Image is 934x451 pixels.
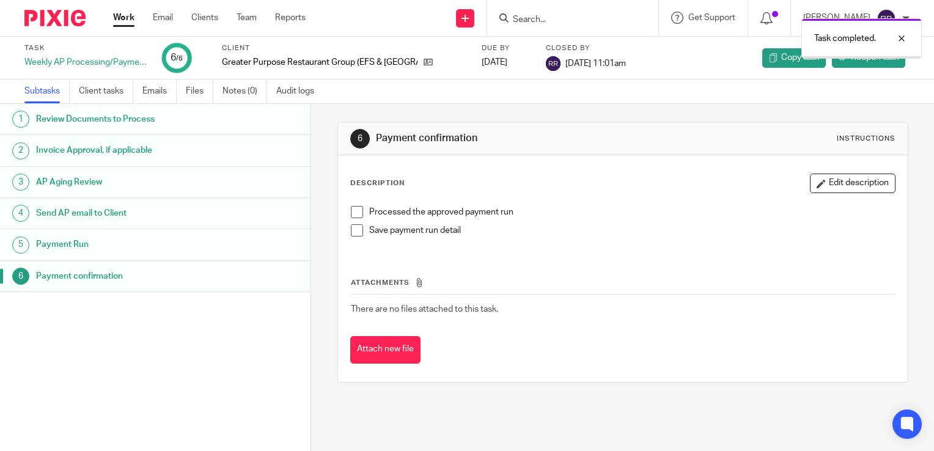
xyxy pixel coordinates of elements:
[237,12,257,24] a: Team
[191,12,218,24] a: Clients
[12,205,29,222] div: 4
[276,79,323,103] a: Audit logs
[814,32,876,45] p: Task completed.
[171,51,183,65] div: 6
[565,59,626,67] span: [DATE] 11:01am
[482,56,531,68] div: [DATE]
[36,267,211,285] h1: Payment confirmation
[36,141,211,159] h1: Invoice Approval, if applicable
[79,79,133,103] a: Client tasks
[222,56,417,68] p: Greater Purpose Restaurant Group (EFS & [GEOGRAPHIC_DATA])
[24,79,70,103] a: Subtasks
[24,56,147,68] div: Weekly AP Processing/Payment
[142,79,177,103] a: Emails
[36,235,211,254] h1: Payment Run
[153,12,173,24] a: Email
[176,55,183,62] small: /6
[546,56,561,71] img: svg%3E
[351,305,498,313] span: There are no files attached to this task.
[222,43,466,53] label: Client
[350,178,405,188] p: Description
[12,142,29,159] div: 2
[837,134,895,144] div: Instructions
[24,10,86,26] img: Pixie
[12,174,29,191] div: 3
[186,79,213,103] a: Files
[877,9,896,28] img: svg%3E
[376,132,649,145] h1: Payment confirmation
[12,268,29,285] div: 6
[369,224,895,237] p: Save payment run detail
[350,129,370,148] div: 6
[12,111,29,128] div: 1
[12,237,29,254] div: 5
[36,173,211,191] h1: AP Aging Review
[275,12,306,24] a: Reports
[36,110,211,128] h1: Review Documents to Process
[113,12,134,24] a: Work
[36,204,211,222] h1: Send AP email to Client
[222,79,267,103] a: Notes (0)
[24,43,147,53] label: Task
[351,279,410,286] span: Attachments
[810,174,895,193] button: Edit description
[369,206,895,218] p: Processed the approved payment run
[350,336,421,364] button: Attach new file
